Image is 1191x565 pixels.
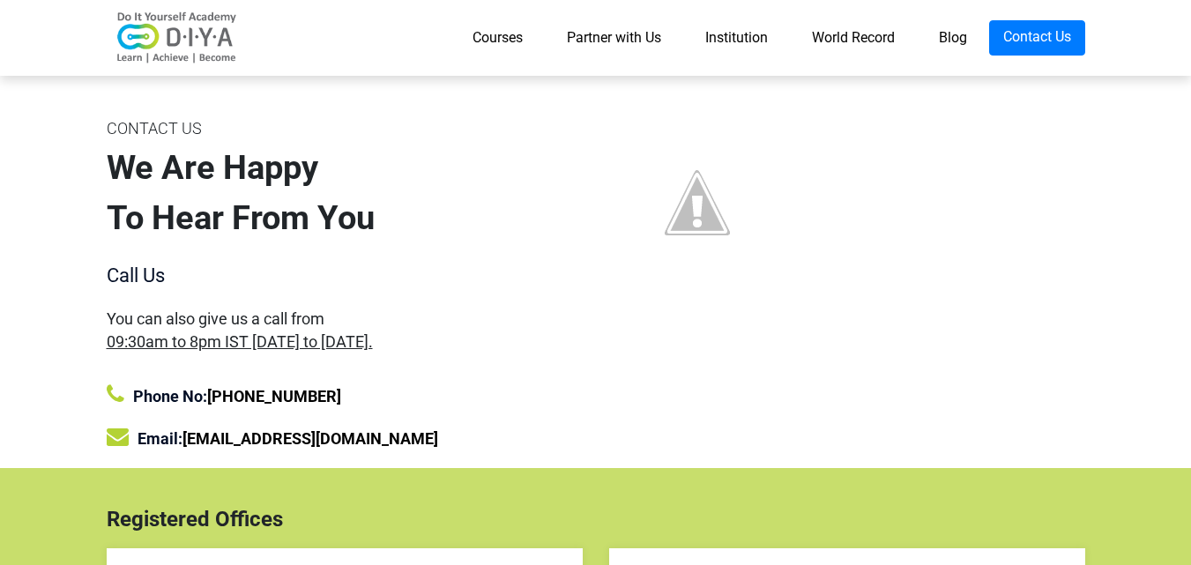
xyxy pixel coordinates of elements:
div: CONTACT US [107,115,583,143]
a: Blog [917,20,989,56]
div: We Are Happy To Hear From You [107,143,583,243]
a: [EMAIL_ADDRESS][DOMAIN_NAME] [182,429,438,448]
a: [PHONE_NUMBER] [207,387,341,405]
span: 09:30am to 8pm IST [DATE] to [DATE]. [107,332,373,351]
img: logo-v2.png [107,11,248,64]
a: Contact Us [989,20,1085,56]
div: Phone No: [107,383,583,408]
a: Courses [450,20,545,56]
a: Institution [683,20,790,56]
div: You can also give us a call from [107,308,583,352]
img: contact%2Bus%2Bimage.jpg [609,115,785,291]
div: Registered Offices [93,503,1098,535]
a: Partner with Us [545,20,683,56]
div: Call Us [107,261,583,290]
div: Email: [107,426,583,450]
a: World Record [790,20,917,56]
